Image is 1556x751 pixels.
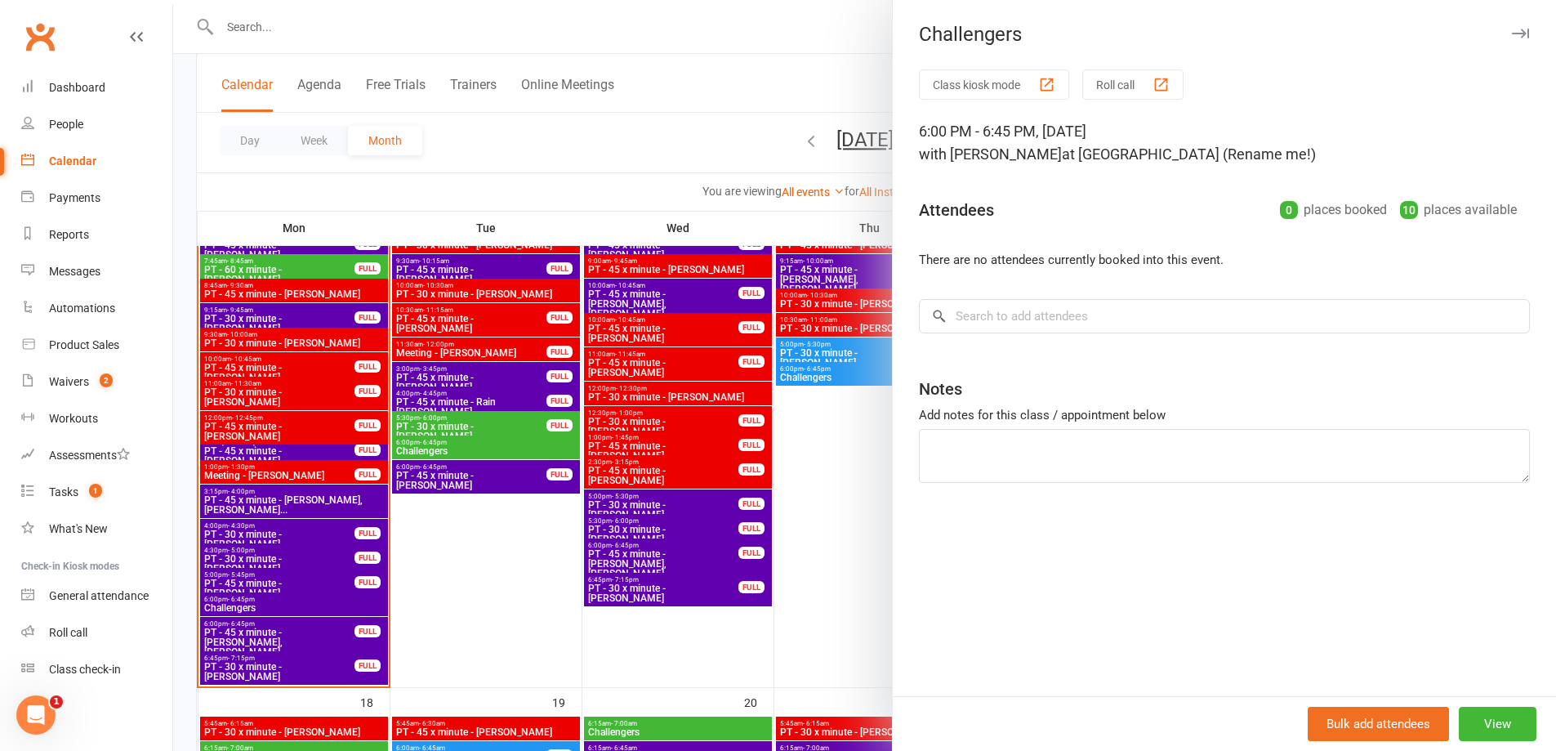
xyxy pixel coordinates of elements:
a: Reports [21,217,172,253]
div: places booked [1280,199,1387,221]
input: Search to add attendees [919,299,1530,333]
div: Assessments [49,449,130,462]
span: with [PERSON_NAME] [919,145,1062,163]
div: People [49,118,83,131]
div: Product Sales [49,338,119,351]
span: 1 [89,484,102,498]
div: Automations [49,302,115,315]
a: What's New [21,511,172,548]
a: Automations [21,290,172,327]
div: Calendar [49,154,96,168]
li: There are no attendees currently booked into this event. [919,250,1530,270]
a: Tasks 1 [21,474,172,511]
button: Bulk add attendees [1308,707,1449,741]
span: 1 [50,695,63,709]
div: Reports [49,228,89,241]
a: Clubworx [20,16,60,57]
a: Dashboard [21,69,172,106]
a: General attendance kiosk mode [21,578,172,615]
button: Class kiosk mode [919,69,1069,100]
div: Add notes for this class / appointment below [919,405,1530,425]
a: Calendar [21,143,172,180]
div: Tasks [49,485,78,498]
span: 2 [100,373,113,387]
a: Messages [21,253,172,290]
div: Roll call [49,626,87,639]
a: Assessments [21,437,172,474]
iframe: Intercom live chat [16,695,56,735]
div: Notes [919,378,962,400]
div: Attendees [919,199,994,221]
button: View [1459,707,1536,741]
div: 6:00 PM - 6:45 PM, [DATE] [919,120,1530,166]
div: Dashboard [49,81,105,94]
span: at [GEOGRAPHIC_DATA] (Rename me!) [1062,145,1316,163]
button: Roll call [1082,69,1184,100]
div: Messages [49,265,100,278]
div: places available [1400,199,1517,221]
div: Class check-in [49,663,121,676]
div: What's New [49,522,108,535]
div: Challengers [893,23,1556,46]
div: Waivers [49,375,89,388]
a: Roll call [21,615,172,651]
div: Payments [49,191,100,204]
div: Workouts [49,412,98,425]
a: Workouts [21,400,172,437]
a: People [21,106,172,143]
a: Product Sales [21,327,172,364]
a: Class kiosk mode [21,651,172,688]
a: Payments [21,180,172,217]
a: Waivers 2 [21,364,172,400]
div: 10 [1400,201,1418,219]
div: 0 [1280,201,1298,219]
div: General attendance [49,589,149,602]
